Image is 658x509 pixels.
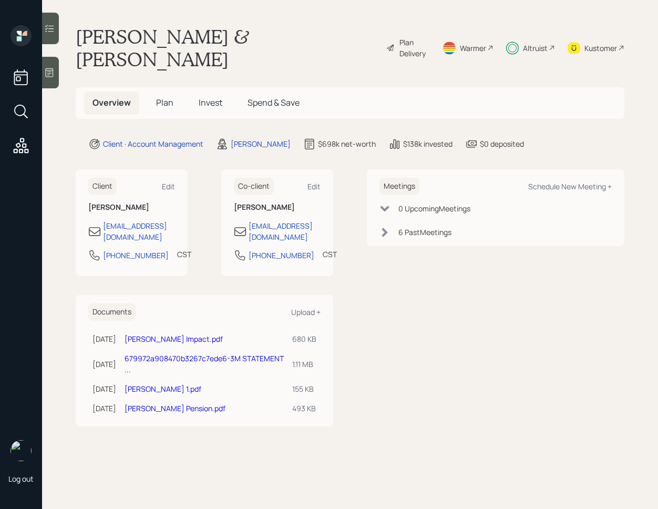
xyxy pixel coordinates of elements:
div: [PHONE_NUMBER] [103,250,169,261]
div: Plan Delivery [399,37,429,59]
div: 155 KB [292,383,316,394]
div: $0 deposited [480,138,524,149]
div: 0 Upcoming Meeting s [398,203,470,214]
h6: Client [88,178,117,195]
a: [PERSON_NAME] Pension.pdf [125,403,225,413]
div: [DATE] [92,403,116,414]
div: CST [323,249,337,260]
div: 6 Past Meeting s [398,227,451,238]
div: Edit [307,181,321,191]
div: Kustomer [584,43,617,54]
div: Upload + [291,307,321,317]
div: CST [177,249,191,260]
h6: Documents [88,303,136,321]
div: 493 KB [292,403,316,414]
h6: [PERSON_NAME] [88,203,175,212]
span: Plan [156,97,173,108]
h6: Co-client [234,178,274,195]
div: [DATE] [92,333,116,344]
div: [PERSON_NAME] [231,138,291,149]
div: [PHONE_NUMBER] [249,250,314,261]
div: Altruist [523,43,548,54]
div: [EMAIL_ADDRESS][DOMAIN_NAME] [249,220,321,242]
div: [DATE] [92,383,116,394]
div: $138k invested [403,138,453,149]
h6: Meetings [379,178,419,195]
h6: [PERSON_NAME] [234,203,321,212]
div: Log out [8,474,34,484]
div: 680 KB [292,333,316,344]
span: Invest [199,97,222,108]
div: Warmer [460,43,486,54]
div: [DATE] [92,359,116,370]
div: Schedule New Meeting + [528,181,612,191]
img: retirable_logo.png [11,440,32,461]
a: 679972a908470b3267c7ede6-3M STATEMENT ... [125,353,284,374]
h1: [PERSON_NAME] & [PERSON_NAME] [76,25,378,70]
div: Edit [162,181,175,191]
div: Client · Account Management [103,138,203,149]
div: 1.11 MB [292,359,316,370]
div: [EMAIL_ADDRESS][DOMAIN_NAME] [103,220,175,242]
a: [PERSON_NAME] Impact.pdf [125,334,223,344]
div: $698k net-worth [318,138,376,149]
span: Overview [92,97,131,108]
span: Spend & Save [248,97,300,108]
a: [PERSON_NAME] 1.pdf [125,384,201,394]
